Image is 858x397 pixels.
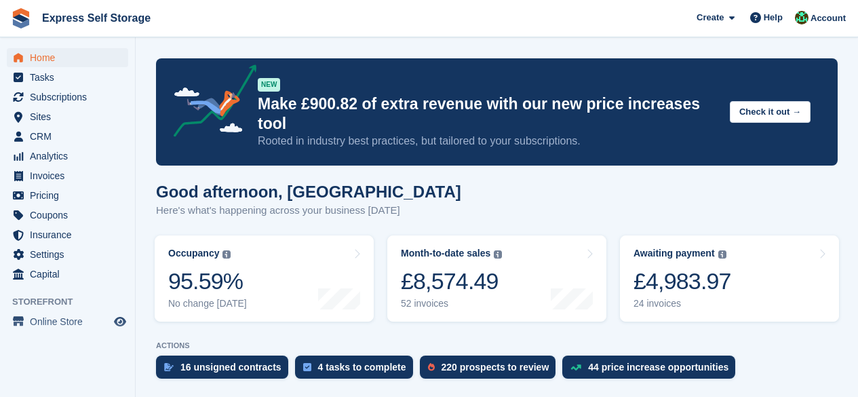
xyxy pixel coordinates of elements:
[7,206,128,225] a: menu
[7,127,128,146] a: menu
[30,312,111,331] span: Online Store
[633,248,715,259] div: Awaiting payment
[168,267,247,295] div: 95.59%
[30,48,111,67] span: Home
[295,356,420,385] a: 4 tasks to complete
[12,295,135,309] span: Storefront
[258,94,719,134] p: Make £900.82 of extra revenue with our new price increases tool
[420,356,563,385] a: 220 prospects to review
[303,363,311,371] img: task-75834270c22a3079a89374b754ae025e5fb1db73e45f91037f5363f120a921f8.svg
[633,298,731,309] div: 24 invoices
[494,250,502,259] img: icon-info-grey-7440780725fd019a000dd9b08b2336e03edf1995a4989e88bcd33f0948082b44.svg
[30,127,111,146] span: CRM
[7,147,128,166] a: menu
[37,7,156,29] a: Express Self Storage
[7,186,128,205] a: menu
[7,166,128,185] a: menu
[401,248,490,259] div: Month-to-date sales
[718,250,726,259] img: icon-info-grey-7440780725fd019a000dd9b08b2336e03edf1995a4989e88bcd33f0948082b44.svg
[258,134,719,149] p: Rooted in industry best practices, but tailored to your subscriptions.
[155,235,374,322] a: Occupancy 95.59% No change [DATE]
[7,88,128,107] a: menu
[7,107,128,126] a: menu
[401,298,502,309] div: 52 invoices
[764,11,783,24] span: Help
[156,183,461,201] h1: Good afternoon, [GEOGRAPHIC_DATA]
[162,64,257,142] img: price-adjustments-announcement-icon-8257ccfd72463d97f412b2fc003d46551f7dbcb40ab6d574587a9cd5c0d94...
[620,235,839,322] a: Awaiting payment £4,983.97 24 invoices
[164,363,174,371] img: contract_signature_icon-13c848040528278c33f63329250d36e43548de30e8caae1d1a13099fd9432cc5.svg
[7,48,128,67] a: menu
[811,12,846,25] span: Account
[7,265,128,284] a: menu
[30,68,111,87] span: Tasks
[222,250,231,259] img: icon-info-grey-7440780725fd019a000dd9b08b2336e03edf1995a4989e88bcd33f0948082b44.svg
[30,245,111,264] span: Settings
[562,356,742,385] a: 44 price increase opportunities
[7,225,128,244] a: menu
[30,147,111,166] span: Analytics
[258,78,280,92] div: NEW
[30,166,111,185] span: Invoices
[156,341,838,350] p: ACTIONS
[442,362,549,373] div: 220 prospects to review
[795,11,808,24] img: Shakiyra Davis
[30,107,111,126] span: Sites
[168,248,219,259] div: Occupancy
[30,88,111,107] span: Subscriptions
[30,206,111,225] span: Coupons
[30,186,111,205] span: Pricing
[401,267,502,295] div: £8,574.49
[156,356,295,385] a: 16 unsigned contracts
[180,362,281,373] div: 16 unsigned contracts
[318,362,406,373] div: 4 tasks to complete
[168,298,247,309] div: No change [DATE]
[156,203,461,219] p: Here's what's happening across your business [DATE]
[570,364,581,371] img: price_increase_opportunities-93ffe204e8149a01c8c9dc8f82e8f89637d9d84a8eef4429ea346261dce0b2c0.svg
[588,362,728,373] div: 44 price increase opportunities
[7,245,128,264] a: menu
[633,267,731,295] div: £4,983.97
[30,225,111,244] span: Insurance
[428,363,435,371] img: prospect-51fa495bee0391a8d652442698ab0144808aea92771e9ea1ae160a38d050c398.svg
[30,265,111,284] span: Capital
[697,11,724,24] span: Create
[7,312,128,331] a: menu
[112,314,128,330] a: Preview store
[7,68,128,87] a: menu
[387,235,606,322] a: Month-to-date sales £8,574.49 52 invoices
[11,8,31,29] img: stora-icon-8386f47178a22dfd0bd8f6a31ec36ba5ce8667c1dd55bd0f319d3a0aa187defe.svg
[730,101,811,124] button: Check it out →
